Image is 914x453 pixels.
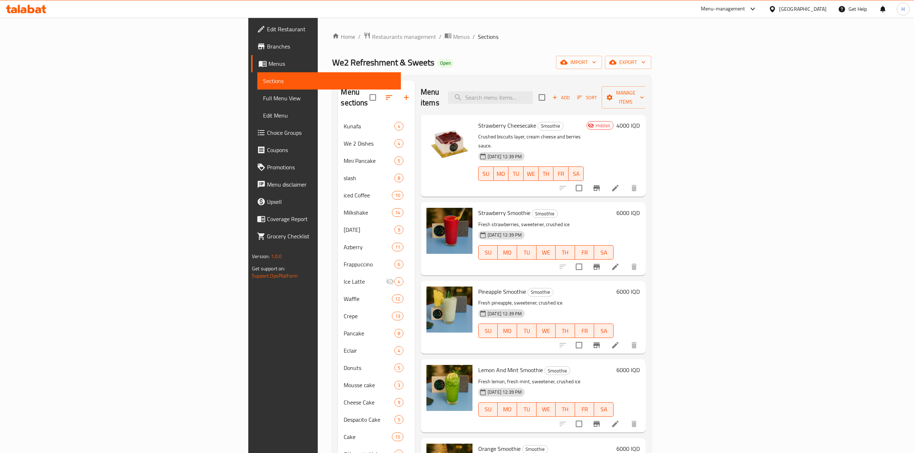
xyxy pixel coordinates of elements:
span: Donuts [344,363,394,372]
span: Sort [577,93,597,102]
div: items [394,329,403,338]
div: Smoothie [538,122,564,131]
button: SA [594,324,614,338]
div: items [394,174,403,182]
p: Fresh strawberries, sweetener, crushed ice [478,220,614,229]
span: Coupons [267,146,395,154]
span: MO [497,169,506,179]
button: export [605,56,651,69]
div: items [394,363,403,372]
a: Coverage Report [251,210,401,228]
button: Add section [398,89,415,106]
span: Milkshake [344,208,392,217]
span: SU [481,404,495,415]
div: [DATE]9 [338,221,415,238]
span: 3 [395,382,403,389]
span: SA [571,169,581,179]
span: FR [578,326,592,336]
span: 13 [392,313,403,320]
span: WE [526,169,536,179]
span: 6 [395,261,403,268]
span: Mini Pancake [344,156,394,165]
a: Grocery Checklist [251,228,401,245]
span: slash [344,174,394,182]
button: SA [594,245,614,260]
span: MO [501,404,514,415]
button: delete [625,258,643,275]
a: Menu disclaimer [251,176,401,193]
span: FR [556,169,566,179]
p: Fresh pineapple, sweetener, crushed ice [478,298,614,307]
div: Kunafa4 [338,118,415,135]
div: items [394,225,403,234]
button: MO [498,402,517,417]
button: MO [498,245,517,260]
nav: breadcrumb [332,32,651,41]
span: Lemon And Mint Smoothie [478,365,543,375]
div: items [392,294,403,303]
div: Cheese Cake9 [338,394,415,411]
span: TH [542,169,551,179]
span: 5 [395,365,403,371]
div: Ice Latte [344,277,385,286]
button: delete [625,337,643,354]
span: 14 [392,209,403,216]
h6: 4000 IQD [616,120,640,131]
a: Sections [257,72,401,90]
button: SA [569,166,584,181]
span: [DATE] 12:39 PM [485,310,525,317]
button: SU [478,324,498,338]
span: Grocery Checklist [267,232,395,241]
button: TU [517,402,537,417]
span: FR [578,404,592,415]
div: Smoothie [528,288,553,297]
span: Restaurants management [372,32,436,41]
span: Coverage Report [267,215,395,223]
div: Ice Latte4 [338,273,415,290]
div: Mousse cake [344,381,394,389]
span: Choice Groups [267,128,395,137]
div: items [394,381,403,389]
span: We 2 Dishes [344,139,394,148]
h6: 6000 IQD [616,287,640,297]
a: Menus [251,55,401,72]
span: Select to update [571,416,587,431]
button: Manage items [602,86,650,109]
div: items [394,156,403,165]
span: Menus [453,32,470,41]
div: Frappuccino6 [338,256,415,273]
button: FR [553,166,569,181]
a: Edit Restaurant [251,20,401,38]
span: Kunafa [344,122,394,131]
span: SU [481,247,495,258]
svg: Inactive section [386,277,394,286]
span: Sort items [573,92,602,103]
span: MO [501,326,514,336]
div: Donuts5 [338,359,415,376]
button: SU [478,245,498,260]
span: Cake [344,433,392,441]
span: Full Menu View [263,94,395,102]
span: Eclair [344,346,394,355]
a: Edit Menu [257,107,401,124]
span: TH [558,404,572,415]
button: WE [537,402,556,417]
span: TU [520,247,534,258]
span: TU [520,326,534,336]
button: TH [556,402,575,417]
button: TH [539,166,554,181]
span: [DATE] 12:39 PM [485,153,525,160]
li: / [472,32,475,41]
span: TU [511,169,521,179]
span: Hidden [593,122,613,129]
img: Pineapple Smoothie [426,287,472,333]
div: items [392,243,403,251]
div: items [394,260,403,269]
span: Frappuccino [344,260,394,269]
span: Sections [478,32,498,41]
p: Crushed biscuits layer, cream cheese and berries sauce. [478,132,584,150]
